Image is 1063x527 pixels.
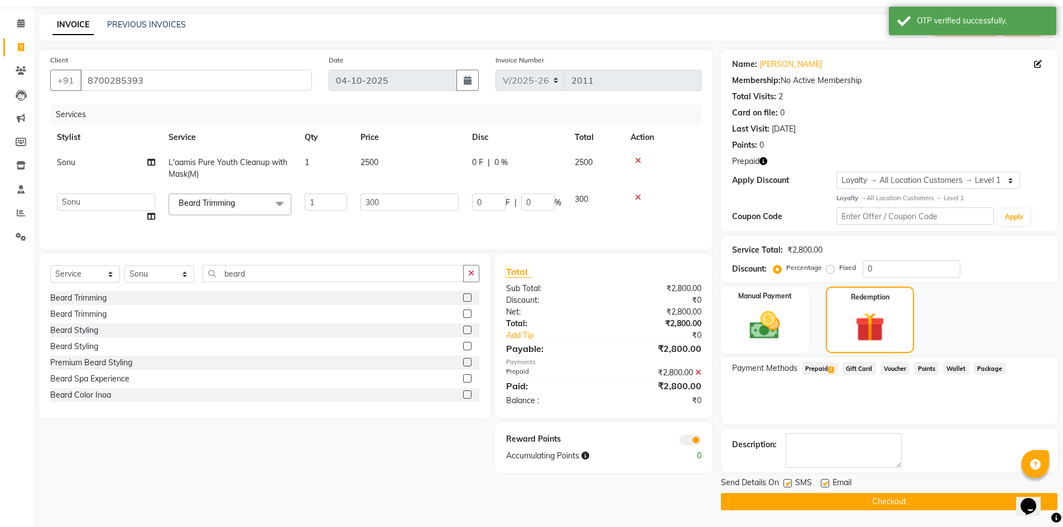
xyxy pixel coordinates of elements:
[721,493,1057,510] button: Checkout
[833,477,852,491] span: Email
[780,107,785,119] div: 0
[52,15,94,35] a: INVOICE
[329,55,344,65] label: Date
[732,211,837,223] div: Coupon Code
[506,197,510,209] span: F
[506,357,701,367] div: Payments
[914,362,939,375] span: Points
[732,123,769,135] div: Last Visit:
[298,125,354,150] th: Qty
[1016,482,1052,516] iframe: chat widget
[836,194,1046,203] div: All Location Customers → Level 1
[498,283,604,294] div: Sub Total:
[604,306,710,318] div: ₹2,800.00
[836,207,994,225] input: Enter Offer / Coupon Code
[732,91,776,103] div: Total Visits:
[604,379,710,393] div: ₹2,800.00
[604,283,710,294] div: ₹2,800.00
[498,395,604,407] div: Balance :
[514,197,517,209] span: |
[498,379,604,393] div: Paid:
[604,342,710,355] div: ₹2,800.00
[498,330,621,341] a: Add Tip
[498,306,604,318] div: Net:
[759,139,764,151] div: 0
[759,59,822,70] a: [PERSON_NAME]
[354,125,465,150] th: Price
[732,75,1046,86] div: No Active Membership
[107,20,186,30] a: PREVIOUS INVOICES
[50,325,98,336] div: Beard Styling
[555,197,561,209] span: %
[506,266,532,278] span: Total
[235,198,240,208] a: x
[732,139,757,151] div: Points:
[738,291,792,301] label: Manual Payment
[604,294,710,306] div: ₹0
[839,263,856,273] label: Fixed
[732,59,757,70] div: Name:
[998,209,1030,225] button: Apply
[496,55,544,65] label: Invoice Number
[498,450,656,462] div: Accumulating Points
[732,107,778,119] div: Card on file:
[169,157,287,179] span: L'aamis Pure Youth Cleanup with Mask(M)
[50,125,162,150] th: Stylist
[786,263,822,273] label: Percentage
[50,308,107,320] div: Beard Trimming
[843,362,876,375] span: Gift Card
[622,330,710,341] div: ₹0
[360,157,378,167] span: 2500
[917,15,1048,27] div: OTP verified successfully.
[488,157,490,168] span: |
[604,318,710,330] div: ₹2,800.00
[465,125,568,150] th: Disc
[795,477,812,491] span: SMS
[498,294,604,306] div: Discount:
[50,70,81,91] button: +91
[179,198,235,208] span: Beard Trimming
[828,366,834,373] span: 1
[498,367,604,379] div: Prepaid
[604,395,710,407] div: ₹0
[974,362,1006,375] span: Package
[51,104,710,125] div: Services
[943,362,969,375] span: Wallet
[732,175,837,186] div: Apply Discount
[50,341,98,352] div: Beard Styling
[732,439,777,451] div: Description:
[498,342,604,355] div: Payable:
[305,157,309,167] span: 1
[740,308,790,343] img: _cash.svg
[203,265,464,282] input: Search or Scan
[721,477,779,491] span: Send Details On
[494,157,508,168] span: 0 %
[50,373,129,385] div: Beard Spa Experience
[50,292,107,304] div: Beard Trimming
[80,70,312,91] input: Search by Name/Mobile/Email/Code
[50,389,111,401] div: Beard Color Inoa
[50,357,132,369] div: Premium Beard Styling
[57,157,75,167] span: Sonu
[575,157,593,167] span: 2500
[575,194,588,204] span: 300
[732,362,797,374] span: Payment Methods
[498,318,604,330] div: Total:
[624,125,701,150] th: Action
[162,125,298,150] th: Service
[778,91,783,103] div: 2
[732,244,783,256] div: Service Total:
[787,244,822,256] div: ₹2,800.00
[472,157,483,168] span: 0 F
[802,362,838,375] span: Prepaid
[772,123,796,135] div: [DATE]
[657,450,710,462] div: 0
[846,309,894,346] img: _gift.svg
[836,194,866,202] strong: Loyalty →
[851,292,889,302] label: Redemption
[604,367,710,379] div: ₹2,800.00
[498,433,604,446] div: Reward Points
[732,156,759,167] span: Prepaid
[732,263,767,275] div: Discount:
[50,55,68,65] label: Client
